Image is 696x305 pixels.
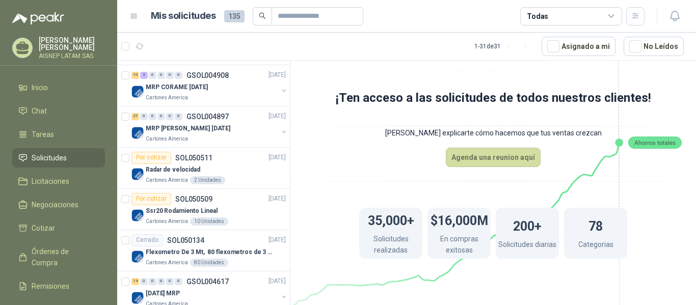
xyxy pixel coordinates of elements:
p: [DATE] MRP [146,289,180,298]
div: 80 Unidades [190,259,228,267]
a: Negociaciones [12,195,105,214]
p: Cartones America [146,94,188,102]
span: Chat [32,105,47,117]
img: Company Logo [131,86,144,98]
button: No Leídos [624,37,684,56]
div: 10 [131,72,139,79]
p: Cartones America [146,176,188,184]
div: 27 [131,113,139,120]
p: Radar de velocidad [146,165,200,175]
div: 0 [157,113,165,120]
a: Licitaciones [12,172,105,191]
p: Ssr20 Rodamiento Lineal [146,206,218,216]
p: GSOL004908 [186,72,229,79]
a: Solicitudes [12,148,105,168]
p: SOL050509 [175,196,212,203]
span: Órdenes de Compra [32,246,95,268]
h1: 78 [588,214,603,236]
p: GSOL004617 [186,278,229,285]
div: 0 [140,113,148,120]
p: AIGNEP LATAM SAS [39,53,105,59]
button: Agenda una reunion aquí [446,148,541,167]
img: Company Logo [131,292,144,304]
div: 2 Unidades [190,176,225,184]
div: 0 [166,113,174,120]
a: Remisiones [12,276,105,296]
div: Todas [527,11,548,22]
p: Categorias [578,239,613,253]
img: Logo peakr [12,12,64,24]
span: Remisiones [32,281,69,292]
p: [DATE] [269,276,286,286]
span: 135 [224,10,245,22]
img: Company Logo [131,168,144,180]
div: 0 [149,278,156,285]
a: 27 0 0 0 0 0 GSOL004897[DATE] Company LogoMRP [PERSON_NAME] [DATE]Cartones America [131,110,288,143]
span: search [259,12,266,19]
div: 14 [131,278,139,285]
a: 10 2 0 0 0 0 GSOL004908[DATE] Company LogoMRP CORAME [DATE]Cartones America [131,69,288,102]
a: Por cotizarSOL050511[DATE] Company LogoRadar de velocidadCartones America2 Unidades [117,148,290,189]
div: Por cotizar [131,152,171,164]
p: Solicitudes diarias [498,239,556,253]
p: [DATE] [269,235,286,245]
div: Cerrado [131,234,163,246]
div: 0 [166,72,174,79]
p: MRP [PERSON_NAME] [DATE] [146,124,230,133]
a: CerradoSOL050134[DATE] Company LogoFlexometro De 3 Mt, 80 flexometros de 3 m Marca TajimaCartones... [117,230,290,271]
a: Órdenes de Compra [12,242,105,272]
button: Asignado a mi [542,37,615,56]
p: [DATE] [269,70,286,80]
p: SOL050134 [167,237,204,244]
p: Solicitudes realizadas [359,233,422,258]
div: 0 [166,278,174,285]
p: Cartones America [146,135,188,143]
a: Por cotizarSOL050509[DATE] Company LogoSsr20 Rodamiento LinealCartones America10 Unidades [117,189,290,230]
div: 0 [175,278,182,285]
img: Company Logo [131,251,144,263]
p: [DATE] [269,194,286,204]
img: Company Logo [131,127,144,139]
p: Flexometro De 3 Mt, 80 flexometros de 3 m Marca Tajima [146,247,273,257]
p: GSOL004897 [186,113,229,120]
p: [DATE] [269,153,286,162]
p: Cartones America [146,259,188,267]
h1: 200+ [513,214,542,236]
h1: $16,000M [431,208,488,231]
a: Chat [12,101,105,121]
div: 0 [157,72,165,79]
div: 10 Unidades [190,217,228,226]
h1: 35,000+ [368,208,414,231]
div: 0 [149,72,156,79]
div: 1 - 31 de 31 [474,38,533,54]
span: Tareas [32,129,54,140]
div: Por cotizar [131,193,171,205]
h1: Mis solicitudes [151,9,216,23]
p: En compras exitosas [427,233,491,258]
div: 0 [175,72,182,79]
a: Cotizar [12,218,105,238]
span: Solicitudes [32,152,67,163]
p: [PERSON_NAME] [PERSON_NAME] [39,37,105,51]
a: Inicio [12,78,105,97]
p: Cartones America [146,217,188,226]
span: Negociaciones [32,199,78,210]
p: [DATE] [269,112,286,121]
span: Cotizar [32,223,55,234]
img: Company Logo [131,209,144,221]
div: 0 [140,278,148,285]
div: 2 [140,72,148,79]
p: MRP CORAME [DATE] [146,82,208,92]
div: 0 [157,278,165,285]
p: SOL050511 [175,154,212,161]
span: Inicio [32,82,48,93]
a: Tareas [12,125,105,144]
div: 0 [175,113,182,120]
div: 0 [149,113,156,120]
span: Licitaciones [32,176,69,187]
